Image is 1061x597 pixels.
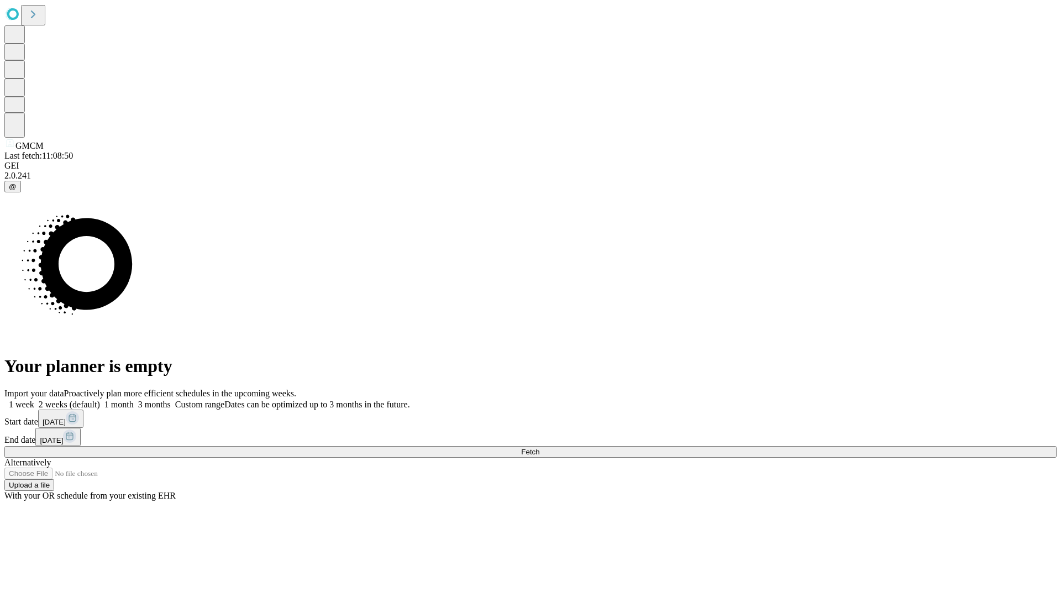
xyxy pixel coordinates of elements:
[40,436,63,444] span: [DATE]
[4,181,21,192] button: @
[4,410,1057,428] div: Start date
[9,182,17,191] span: @
[521,448,539,456] span: Fetch
[175,400,224,409] span: Custom range
[4,151,73,160] span: Last fetch: 11:08:50
[4,171,1057,181] div: 2.0.241
[4,479,54,491] button: Upload a file
[138,400,171,409] span: 3 months
[15,141,44,150] span: GMCM
[224,400,409,409] span: Dates can be optimized up to 3 months in the future.
[38,410,83,428] button: [DATE]
[4,389,64,398] span: Import your data
[4,356,1057,376] h1: Your planner is empty
[4,161,1057,171] div: GEI
[4,491,176,500] span: With your OR schedule from your existing EHR
[9,400,34,409] span: 1 week
[104,400,134,409] span: 1 month
[64,389,296,398] span: Proactively plan more efficient schedules in the upcoming weeks.
[4,428,1057,446] div: End date
[4,458,51,467] span: Alternatively
[39,400,100,409] span: 2 weeks (default)
[43,418,66,426] span: [DATE]
[35,428,81,446] button: [DATE]
[4,446,1057,458] button: Fetch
